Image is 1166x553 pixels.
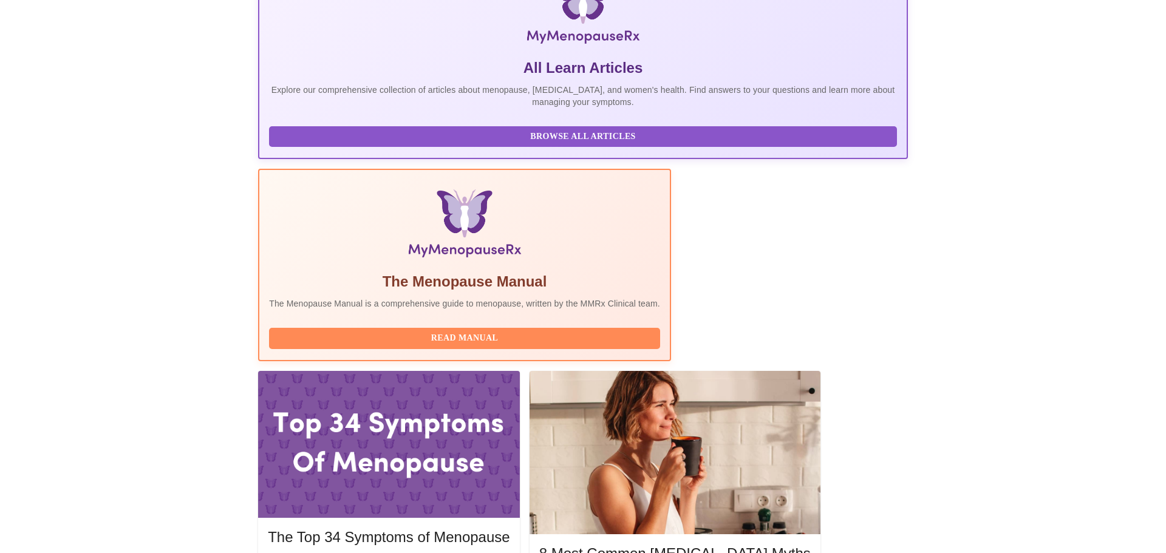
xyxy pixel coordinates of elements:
p: The Menopause Manual is a comprehensive guide to menopause, written by the MMRx Clinical team. [269,297,660,310]
a: Read Manual [269,332,663,342]
h5: The Top 34 Symptoms of Menopause [268,528,510,547]
span: Browse All Articles [281,129,885,144]
h5: All Learn Articles [269,58,897,78]
img: Menopause Manual [331,189,598,262]
button: Read Manual [269,328,660,349]
a: Browse All Articles [269,131,900,141]
p: Explore our comprehensive collection of articles about menopause, [MEDICAL_DATA], and women's hea... [269,84,897,108]
h5: The Menopause Manual [269,272,660,291]
span: Read Manual [281,331,648,346]
button: Browse All Articles [269,126,897,148]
